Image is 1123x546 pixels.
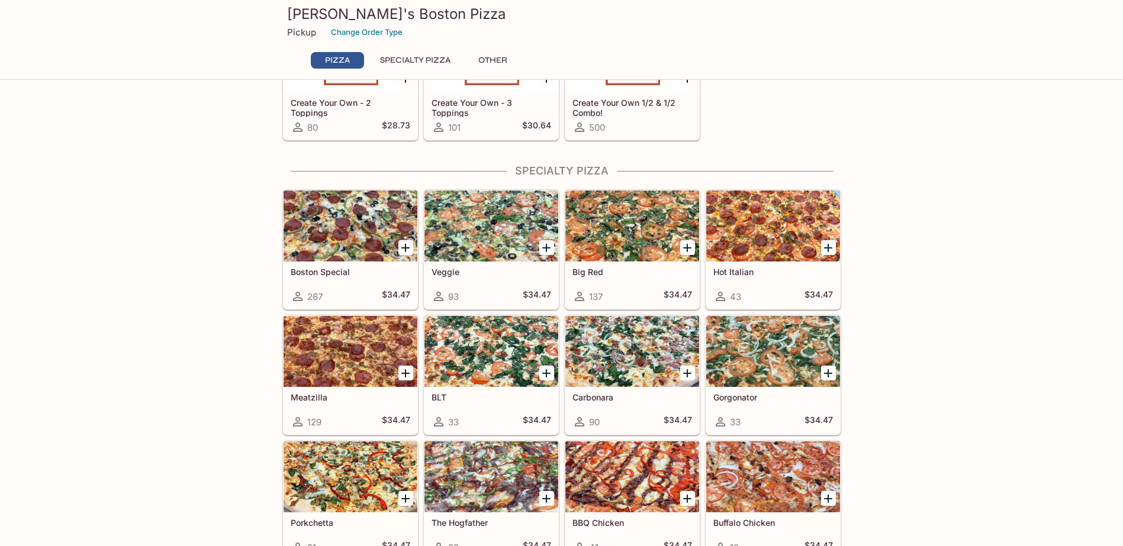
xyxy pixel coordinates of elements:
[572,392,692,402] h5: Carbonara
[432,98,551,117] h5: Create Your Own - 3 Toppings
[565,21,700,140] a: Create Your Own 1/2 & 1/2 Combo!500
[821,491,836,506] button: Add Buffalo Chicken
[730,416,741,428] span: 33
[572,267,692,277] h5: Big Red
[382,415,410,429] h5: $34.47
[565,316,699,387] div: Carbonara
[572,98,692,117] h5: Create Your Own 1/2 & 1/2 Combo!
[284,21,417,92] div: Create Your Own - 2 Toppings
[523,415,551,429] h5: $34.47
[821,240,836,255] button: Add Hot Italian
[730,291,741,302] span: 43
[382,120,410,134] h5: $28.73
[706,190,841,309] a: Hot Italian43$34.47
[539,240,554,255] button: Add Veggie
[398,366,413,380] button: Add Meatzilla
[565,315,700,435] a: Carbonara90$34.47
[680,240,695,255] button: Add Big Red
[398,240,413,255] button: Add Boston Special
[680,491,695,506] button: Add BBQ Chicken
[805,289,833,303] h5: $34.47
[664,289,692,303] h5: $34.47
[291,392,410,402] h5: Meatzilla
[282,164,841,177] h4: Specialty Pizza
[448,122,461,133] span: 101
[284,441,417,512] div: Porkchetta
[706,441,840,512] div: Buffalo Chicken
[664,415,692,429] h5: $34.47
[326,23,408,41] button: Change Order Type
[589,122,605,133] span: 500
[805,415,833,429] h5: $34.47
[283,315,418,435] a: Meatzilla129$34.47
[424,21,558,92] div: Create Your Own - 3 Toppings
[283,190,418,309] a: Boston Special267$34.47
[424,21,559,140] a: Create Your Own - 3 Toppings101$30.64
[523,289,551,303] h5: $34.47
[284,190,417,261] div: Boston Special
[307,291,323,302] span: 267
[291,98,410,117] h5: Create Your Own - 2 Toppings
[432,392,551,402] h5: BLT
[680,366,695,380] button: Add Carbonara
[565,190,700,309] a: Big Red137$34.47
[539,491,554,506] button: Add The Hogfather
[374,52,457,69] button: Specialty Pizza
[432,267,551,277] h5: Veggie
[539,366,554,380] button: Add BLT
[466,52,520,69] button: Other
[572,518,692,528] h5: BBQ Chicken
[565,190,699,261] div: Big Red
[448,291,459,302] span: 93
[424,441,558,512] div: The Hogfather
[706,316,840,387] div: Gorgonator
[424,316,558,387] div: BLT
[291,518,410,528] h5: Porkchetta
[821,366,836,380] button: Add Gorgonator
[307,416,321,428] span: 129
[589,291,603,302] span: 137
[713,518,833,528] h5: Buffalo Chicken
[424,315,559,435] a: BLT33$34.47
[448,416,459,428] span: 33
[589,416,600,428] span: 90
[432,518,551,528] h5: The Hogfather
[382,289,410,303] h5: $34.47
[307,122,318,133] span: 80
[565,21,699,92] div: Create Your Own 1/2 & 1/2 Combo!
[398,491,413,506] button: Add Porkchetta
[713,267,833,277] h5: Hot Italian
[311,52,364,69] button: Pizza
[424,190,559,309] a: Veggie93$34.47
[287,5,836,23] h3: [PERSON_NAME]'s Boston Pizza
[713,392,833,402] h5: Gorgonator
[424,190,558,261] div: Veggie
[284,316,417,387] div: Meatzilla
[706,315,841,435] a: Gorgonator33$34.47
[287,27,316,38] p: Pickup
[283,21,418,140] a: Create Your Own - 2 Toppings80$28.73
[706,190,840,261] div: Hot Italian
[565,441,699,512] div: BBQ Chicken
[522,120,551,134] h5: $30.64
[291,267,410,277] h5: Boston Special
